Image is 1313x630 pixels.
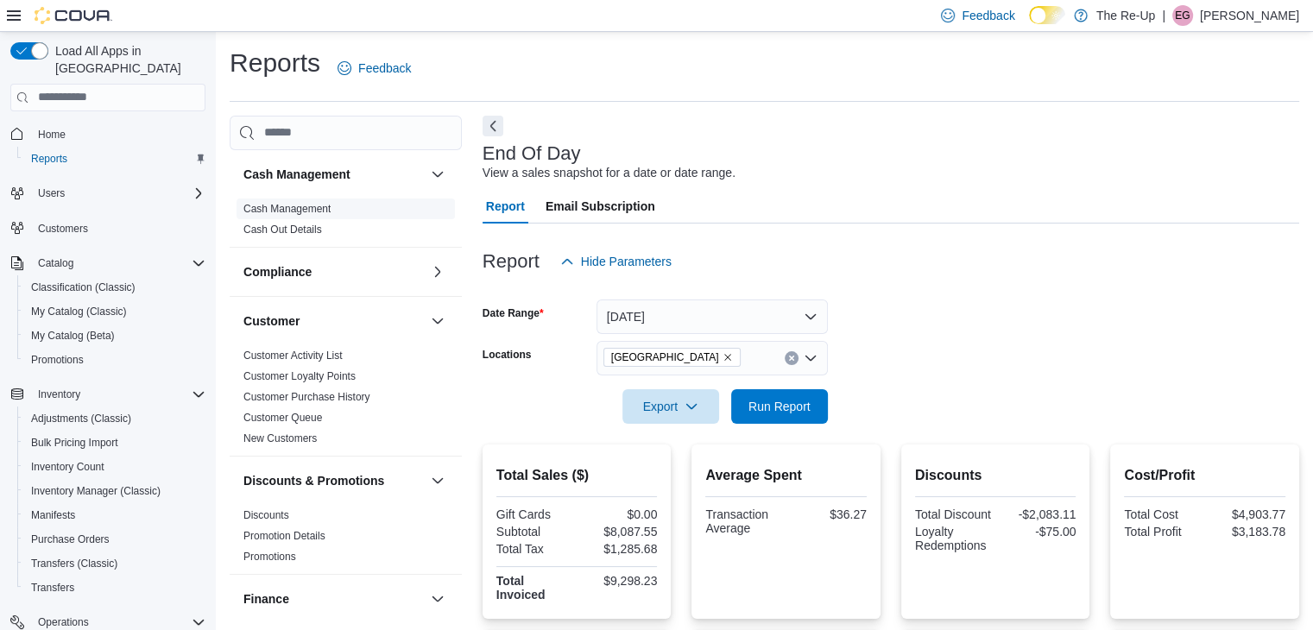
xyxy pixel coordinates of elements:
a: My Catalog (Beta) [24,325,122,346]
a: Customers [31,218,95,239]
a: Feedback [331,51,418,85]
span: Customers [38,222,88,236]
button: Clear input [785,351,799,365]
span: Users [31,183,205,204]
div: $36.27 [790,507,867,521]
button: Export [622,389,719,424]
div: Discounts & Promotions [230,505,462,574]
div: Customer [230,345,462,456]
span: Bulk Pricing Import [24,432,205,453]
button: Inventory [31,384,87,405]
div: Gift Cards [496,507,573,521]
button: Open list of options [804,351,817,365]
button: Inventory Manager (Classic) [17,479,212,503]
span: Email Subscription [546,189,655,224]
span: Inventory [38,387,80,401]
h3: Cash Management [243,166,350,183]
div: -$75.00 [999,525,1076,539]
button: Inventory [3,382,212,406]
button: Compliance [427,261,448,282]
a: Cash Out Details [243,224,322,236]
button: Reports [17,147,212,171]
span: Inventory Count [24,457,205,477]
span: Feedback [358,60,411,77]
span: Cash Management [243,202,331,216]
span: Transfers [31,581,74,595]
a: Inventory Manager (Classic) [24,481,167,501]
div: Subtotal [496,525,573,539]
span: My Catalog (Classic) [24,301,205,322]
span: Load All Apps in [GEOGRAPHIC_DATA] [48,42,205,77]
button: Bulk Pricing Import [17,431,212,455]
span: Catalog [31,253,205,274]
a: Customer Loyalty Points [243,370,356,382]
button: Users [31,183,72,204]
a: Transfers [24,577,81,598]
div: View a sales snapshot for a date or date range. [483,164,735,182]
button: Catalog [3,251,212,275]
span: Feedback [962,7,1014,24]
div: Loyalty Redemptions [915,525,992,552]
p: The Re-Up [1096,5,1155,26]
button: Cash Management [427,164,448,185]
button: Manifests [17,503,212,527]
div: Total Cost [1124,507,1201,521]
div: $1,285.68 [580,542,657,556]
a: Promotion Details [243,530,325,542]
span: Dark Mode [1029,24,1030,25]
a: Transfers (Classic) [24,553,124,574]
span: Reports [31,152,67,166]
button: Remove Bartlesville from selection in this group [723,352,733,362]
button: Customers [3,216,212,241]
span: Home [38,128,66,142]
span: Cash Out Details [243,223,322,236]
button: Compliance [243,263,424,280]
span: Run Report [748,398,811,415]
button: Finance [427,589,448,609]
div: $3,183.78 [1209,525,1285,539]
a: Home [31,124,73,145]
span: Promotion Details [243,529,325,543]
div: Total Discount [915,507,992,521]
span: Transfers (Classic) [31,557,117,570]
span: Inventory [31,384,205,405]
span: Catalog [38,256,73,270]
input: Dark Mode [1029,6,1065,24]
a: Promotions [243,551,296,563]
div: $0.00 [580,507,657,521]
span: Reports [24,148,205,169]
h2: Discounts [915,465,1076,486]
button: [DATE] [597,299,828,334]
span: Bartlesville [603,348,741,367]
h1: Reports [230,46,320,80]
div: Elliot Grunden [1172,5,1193,26]
span: Hide Parameters [581,253,672,270]
span: Promotions [243,550,296,564]
h3: Report [483,251,540,272]
button: Users [3,181,212,205]
button: Discounts & Promotions [427,470,448,491]
span: New Customers [243,432,317,445]
span: My Catalog (Beta) [24,325,205,346]
button: Home [3,122,212,147]
button: My Catalog (Beta) [17,324,212,348]
span: Classification (Classic) [24,277,205,298]
span: Purchase Orders [24,529,205,550]
h3: Compliance [243,263,312,280]
span: My Catalog (Classic) [31,305,127,318]
button: Next [483,116,503,136]
button: Inventory Count [17,455,212,479]
a: Bulk Pricing Import [24,432,125,453]
h3: End Of Day [483,143,581,164]
span: Manifests [24,505,205,526]
button: Transfers [17,576,212,600]
h3: Customer [243,312,300,330]
label: Locations [483,348,532,362]
button: Catalog [31,253,80,274]
strong: Total Invoiced [496,574,546,602]
a: Adjustments (Classic) [24,408,138,429]
span: Inventory Manager (Classic) [24,481,205,501]
button: Promotions [17,348,212,372]
button: Transfers (Classic) [17,551,212,576]
button: Cash Management [243,166,424,183]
